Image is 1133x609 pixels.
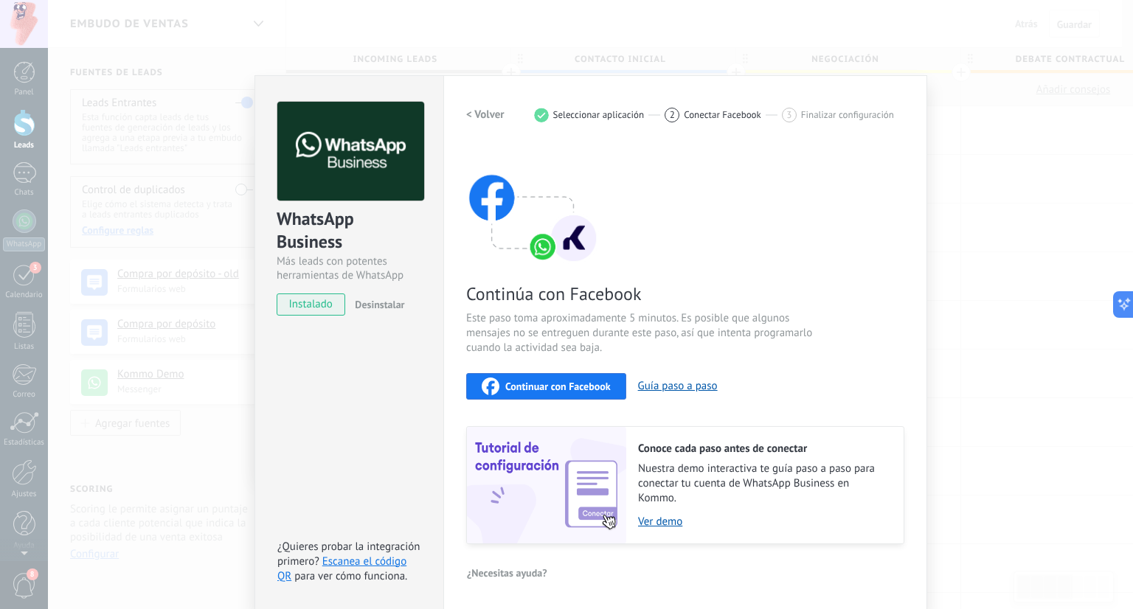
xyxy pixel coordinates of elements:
[670,108,675,121] span: 2
[466,562,548,584] button: ¿Necesitas ayuda?
[638,379,718,393] button: Guía paso a paso
[466,102,505,128] button: < Volver
[638,462,889,506] span: Nuestra demo interactiva te guía paso a paso para conectar tu cuenta de WhatsApp Business en Kommo.
[349,293,404,316] button: Desinstalar
[638,515,889,529] a: Ver demo
[466,282,817,305] span: Continúa con Facebook
[553,109,645,120] span: Seleccionar aplicación
[277,254,422,282] div: Más leads con potentes herramientas de WhatsApp
[638,442,889,456] h2: Conoce cada paso antes de conectar
[505,381,611,391] span: Continuar con Facebook
[466,311,817,355] span: Este paso toma aproximadamente 5 minutos. Es posible que algunos mensajes no se entreguen durante...
[466,108,505,122] h2: < Volver
[277,540,420,568] span: ¿Quieres probar la integración primero?
[294,569,407,583] span: para ver cómo funciona.
[786,108,791,121] span: 3
[684,109,761,120] span: Conectar Facebook
[801,109,894,120] span: Finalizar configuración
[467,568,547,578] span: ¿Necesitas ayuda?
[277,293,344,316] span: instalado
[277,554,406,583] a: Escanea el código QR
[355,298,404,311] span: Desinstalar
[277,207,422,254] div: WhatsApp Business
[466,146,599,264] img: connect with facebook
[277,102,424,201] img: logo_main.png
[466,373,626,400] button: Continuar con Facebook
